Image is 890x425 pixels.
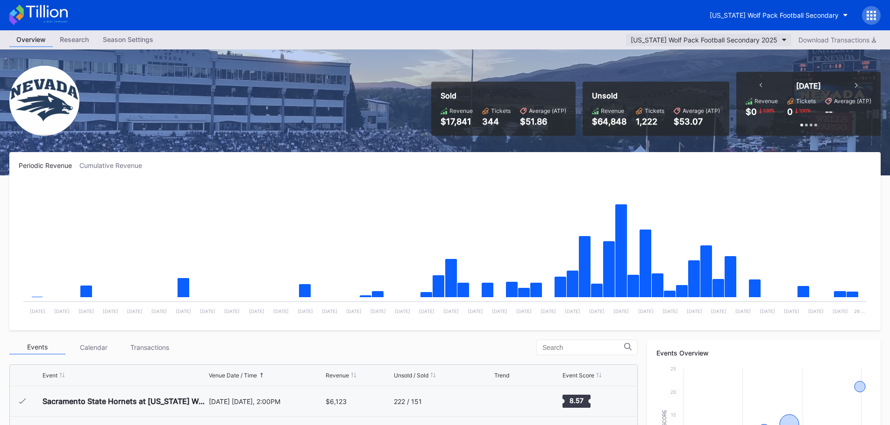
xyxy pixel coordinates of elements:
text: [DATE] [298,308,313,314]
text: [DATE] [127,308,142,314]
div: [US_STATE] Wolf Pack Football Secondary 2025 [631,36,777,44]
div: Average (ATP) [683,107,720,114]
div: $53.07 [674,117,720,126]
text: [DATE] [54,308,70,314]
div: 344 [482,117,511,126]
div: Unsold [592,91,720,100]
svg: Chart title [494,390,522,413]
text: [DATE] [516,308,532,314]
div: $51.86 [520,117,566,126]
div: Revenue [326,372,349,379]
svg: Chart title [19,181,871,321]
text: [DATE] [565,308,580,314]
div: 222 / 151 [394,397,422,405]
div: Average (ATP) [834,98,871,105]
input: Search [542,344,624,351]
div: Event [43,372,57,379]
div: Trend [494,372,509,379]
text: [DATE] [541,308,556,314]
div: Transactions [121,340,178,355]
div: Unsold / Sold [394,372,428,379]
div: Events [9,340,65,355]
text: [DATE] [784,308,799,314]
text: [DATE] [395,308,410,314]
a: Season Settings [96,33,160,47]
div: Venue Date / Time [209,372,257,379]
text: [DATE] [711,308,726,314]
div: Events Overview [656,349,871,357]
text: [DATE] [613,308,629,314]
div: [DATE] [796,81,821,91]
div: Download Transactions [798,36,876,44]
text: [DATE] [103,308,118,314]
button: [US_STATE] Wolf Pack Football Secondary [703,7,855,24]
text: [DATE] [370,308,386,314]
img: Nevada_Wolf_Pack_Football_Secondary.png [9,66,79,136]
div: Tickets [645,107,664,114]
a: Research [53,33,96,47]
div: $17,841 [441,117,473,126]
text: [DATE] [735,308,751,314]
div: Average (ATP) [529,107,566,114]
text: [DATE] [322,308,337,314]
text: [DATE] [200,308,215,314]
div: Periodic Revenue [19,161,79,169]
a: Overview [9,33,53,47]
text: [DATE] [30,308,45,314]
div: 0 [787,107,793,117]
text: [DATE] [589,308,605,314]
div: Season Settings [96,33,160,46]
div: Sacramento State Hornets at [US_STATE] Wolf Pack Football [43,397,206,406]
div: 100 % [762,107,776,114]
text: 26 … [854,308,865,314]
text: [DATE] [760,308,775,314]
div: Cumulative Revenue [79,161,150,169]
div: 1,222 [636,117,664,126]
div: $0 [746,107,757,117]
div: 100 % [798,107,812,114]
div: Revenue [601,107,624,114]
text: [DATE] [224,308,240,314]
button: Download Transactions [794,34,881,46]
div: Tickets [796,98,816,105]
text: [DATE] [443,308,459,314]
text: [DATE] [78,308,94,314]
text: 15 [671,412,676,418]
text: [DATE] [492,308,507,314]
div: -- [825,107,833,117]
div: Event Score [562,372,594,379]
div: Sold [441,91,566,100]
text: [DATE] [273,308,289,314]
div: $64,848 [592,117,627,126]
text: 25 [670,366,676,371]
text: [DATE] [249,308,264,314]
text: [DATE] [419,308,434,314]
div: Revenue [449,107,473,114]
text: [DATE] [468,308,483,314]
text: 20 [670,389,676,395]
div: Calendar [65,340,121,355]
text: [DATE] [638,308,654,314]
div: Tickets [491,107,511,114]
div: [US_STATE] Wolf Pack Football Secondary [710,11,839,19]
text: [DATE] [151,308,167,314]
text: [DATE] [833,308,848,314]
text: [DATE] [176,308,191,314]
text: 8.57 [570,397,584,404]
text: [DATE] [808,308,824,314]
text: [DATE] [662,308,678,314]
text: [DATE] [346,308,362,314]
div: Revenue [755,98,778,105]
text: [DATE] [687,308,702,314]
div: [DATE] [DATE], 2:00PM [209,397,324,405]
button: [US_STATE] Wolf Pack Football Secondary 2025 [626,34,791,46]
div: Research [53,33,96,46]
div: $6,123 [326,397,347,405]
